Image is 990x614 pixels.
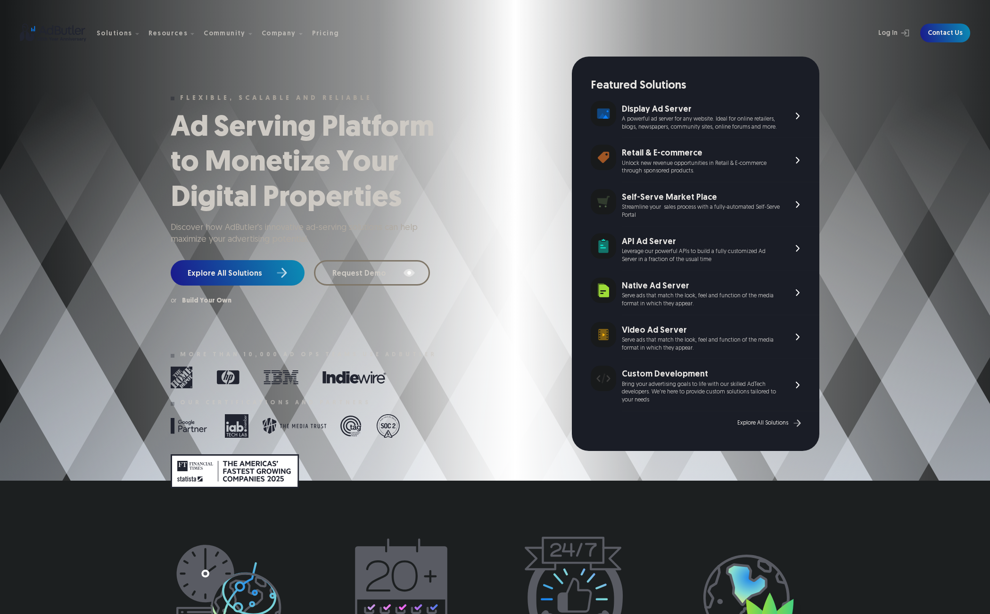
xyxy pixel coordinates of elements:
[737,420,788,426] div: Explore All Solutions
[182,298,231,304] a: Build Your Own
[180,352,437,358] div: More than 10,000 ad ops teams use adbutler
[622,147,780,159] div: Retail & E-commerce
[622,104,780,115] div: Display Ad Server
[97,31,132,37] div: Solutions
[591,94,819,139] a: Display Ad Server A powerful ad server for any website. Ideal for online retailers, blogs, newspa...
[853,24,915,42] a: Log In
[622,192,780,204] div: Self-Serve Market Place
[148,31,188,37] div: Resources
[622,381,780,404] div: Bring your advertising goals to life with our skilled AdTech developers. We're here to provide cu...
[622,292,780,308] div: Serve ads that match the look, feel and function of the media format in which they appear.
[180,400,371,406] div: Our certifications and partners
[591,78,819,94] div: Featured Solutions
[591,138,819,182] a: Retail & E-commerce Unlock new revenue opportunities in Retail & E-commerce through sponsored pro...
[591,227,819,271] a: API Ad Server Leverage our powerful APIs to build a fully customized Ad Server in a fraction of t...
[737,417,803,429] a: Explore All Solutions
[180,95,372,102] div: Flexible, scalable and reliable
[591,359,819,411] a: Custom Development Bring your advertising goals to life with our skilled AdTech developers. We're...
[171,111,454,216] h1: Ad Serving Platform to Monetize Your Digital Properties
[314,260,430,286] a: Request Demo
[204,31,246,37] div: Community
[312,31,339,37] div: Pricing
[622,115,780,131] div: A powerful ad server for any website. Ideal for online retailers, blogs, newspapers, community si...
[622,236,780,248] div: API Ad Server
[591,315,819,360] a: Video Ad Server Serve ads that match the look, feel and function of the media format in which the...
[622,204,780,220] div: Streamline your sales process with a fully-automated Self-Serve Portal
[622,160,780,176] div: Unlock new revenue opportunities in Retail & E-commerce through sponsored products.
[622,368,780,380] div: Custom Development
[622,280,780,292] div: Native Ad Server
[622,325,780,336] div: Video Ad Server
[262,31,296,37] div: Company
[171,222,425,246] div: Discover how AdButler's innovative ad-serving solutions can help maximize your advertising potent...
[171,260,305,286] a: Explore All Solutions
[622,336,780,352] div: Serve ads that match the look, feel and function of the media format in which they appear.
[920,24,970,42] a: Contact Us
[591,182,819,227] a: Self-Serve Market Place Streamline your sales process with a fully-automated Self-Serve Portal
[171,298,176,304] div: or
[591,271,819,315] a: Native Ad Server Serve ads that match the look, feel and function of the media format in which th...
[312,29,347,37] a: Pricing
[622,248,780,264] div: Leverage our powerful APIs to build a fully customized Ad Server in a fraction of the usual time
